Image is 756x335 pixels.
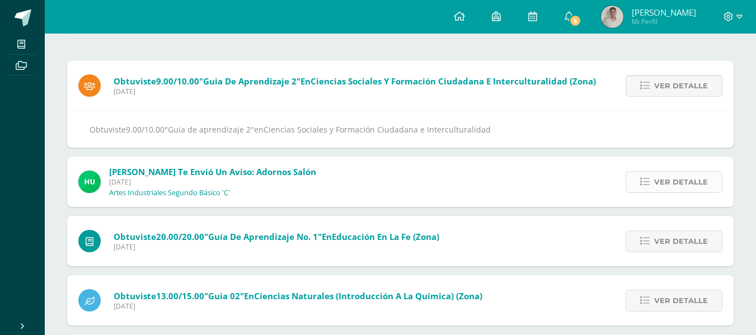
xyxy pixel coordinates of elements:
[156,290,204,301] span: 13.00/15.00
[156,231,204,242] span: 20.00/20.00
[311,76,596,87] span: Ciencias Sociales y Formación Ciudadana e Interculturalidad (Zona)
[114,290,482,301] span: Obtuviste en
[601,6,623,28] img: 5f8b1fa4d3844940ee0a10de8934683e.png
[569,15,581,27] span: 5
[78,171,101,193] img: fd23069c3bd5c8dde97a66a86ce78287.png
[109,166,316,177] span: [PERSON_NAME] te envió un aviso: Adornos salón
[204,290,244,301] span: "Guia 02"
[126,124,165,135] span: 9.00/10.00
[114,87,596,96] span: [DATE]
[254,290,482,301] span: Ciencias Naturales (Introducción a la Química) (Zona)
[109,177,316,187] span: [DATE]
[654,231,708,252] span: Ver detalle
[264,124,491,135] span: Ciencias Sociales y Formación Ciudadana e Interculturalidad
[332,231,439,242] span: Educación en la Fe (Zona)
[654,76,708,96] span: Ver detalle
[654,290,708,311] span: Ver detalle
[165,124,254,135] span: "Guia de aprendizaje 2"
[114,231,439,242] span: Obtuviste en
[632,7,696,18] span: [PERSON_NAME]
[632,17,696,26] span: Mi Perfil
[114,76,596,87] span: Obtuviste en
[90,122,711,136] div: Obtuviste en
[204,231,322,242] span: "Guía de Aprendizaje No. 1"
[114,301,482,311] span: [DATE]
[199,76,300,87] span: "Guia de aprendizaje 2"
[109,188,230,197] p: Artes Industriales Segundo Básico 'C'
[156,76,199,87] span: 9.00/10.00
[654,172,708,192] span: Ver detalle
[114,242,439,252] span: [DATE]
